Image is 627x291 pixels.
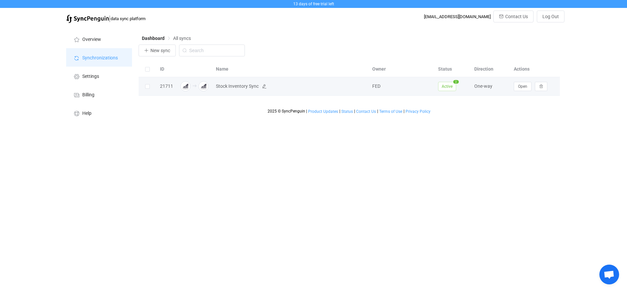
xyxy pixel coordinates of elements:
div: Direction [471,65,510,73]
a: Help [66,104,132,122]
span: All syncs [173,36,191,41]
a: Synchronizations [66,48,132,67]
span: Open [518,84,527,89]
div: Breadcrumb [142,36,191,41]
input: Search [179,45,245,56]
span: 13 days of free trial left [293,2,334,6]
span: FED [372,83,380,89]
span: Overview [82,37,101,42]
img: big-commerce.png [180,81,191,91]
button: Open [514,82,532,91]
span: | [306,109,307,113]
a: Open [514,83,532,89]
img: big-commerce.png [198,81,209,91]
div: [EMAIL_ADDRESS][DOMAIN_NAME] [424,14,491,19]
div: Open chat [599,265,619,284]
a: Product Updates [308,109,338,114]
span: Settings [82,74,99,79]
span: Synchronizations [82,55,118,61]
img: syncpenguin.svg [66,15,109,23]
button: Contact Us [493,11,534,22]
a: Contact Us [356,109,376,114]
span: | [404,109,405,113]
span: | [354,109,355,113]
span: 2 [453,80,459,83]
div: Actions [510,65,560,73]
span: New sync [150,48,170,53]
a: Overview [66,30,132,48]
span: Privacy Policy [405,109,431,114]
div: ID [157,65,176,73]
a: Settings [66,67,132,85]
div: Owner [369,65,435,73]
span: Product Updates [308,109,338,114]
a: Status [341,109,353,114]
span: Active [438,82,456,91]
span: Billing [82,92,94,98]
span: Stock Inventory Sync [216,82,259,90]
a: |data sync platform [66,14,145,23]
span: Dashboard [142,36,165,41]
a: Terms of Use [379,109,403,114]
span: Help [82,111,91,116]
div: One-way [471,82,510,90]
button: New sync [139,45,176,56]
div: 21711 [157,82,176,90]
span: 2025 © SyncPenguin [268,109,305,113]
a: Privacy Policy [405,109,431,114]
span: | [339,109,340,113]
span: Contact Us [505,14,528,19]
button: Log Out [537,11,564,22]
span: Log Out [542,14,559,19]
span: | [109,14,111,23]
span: | [377,109,378,113]
div: Status [435,65,471,73]
a: Billing [66,85,132,104]
span: Status [341,109,353,114]
span: data sync platform [111,16,145,21]
div: Name [213,65,369,73]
